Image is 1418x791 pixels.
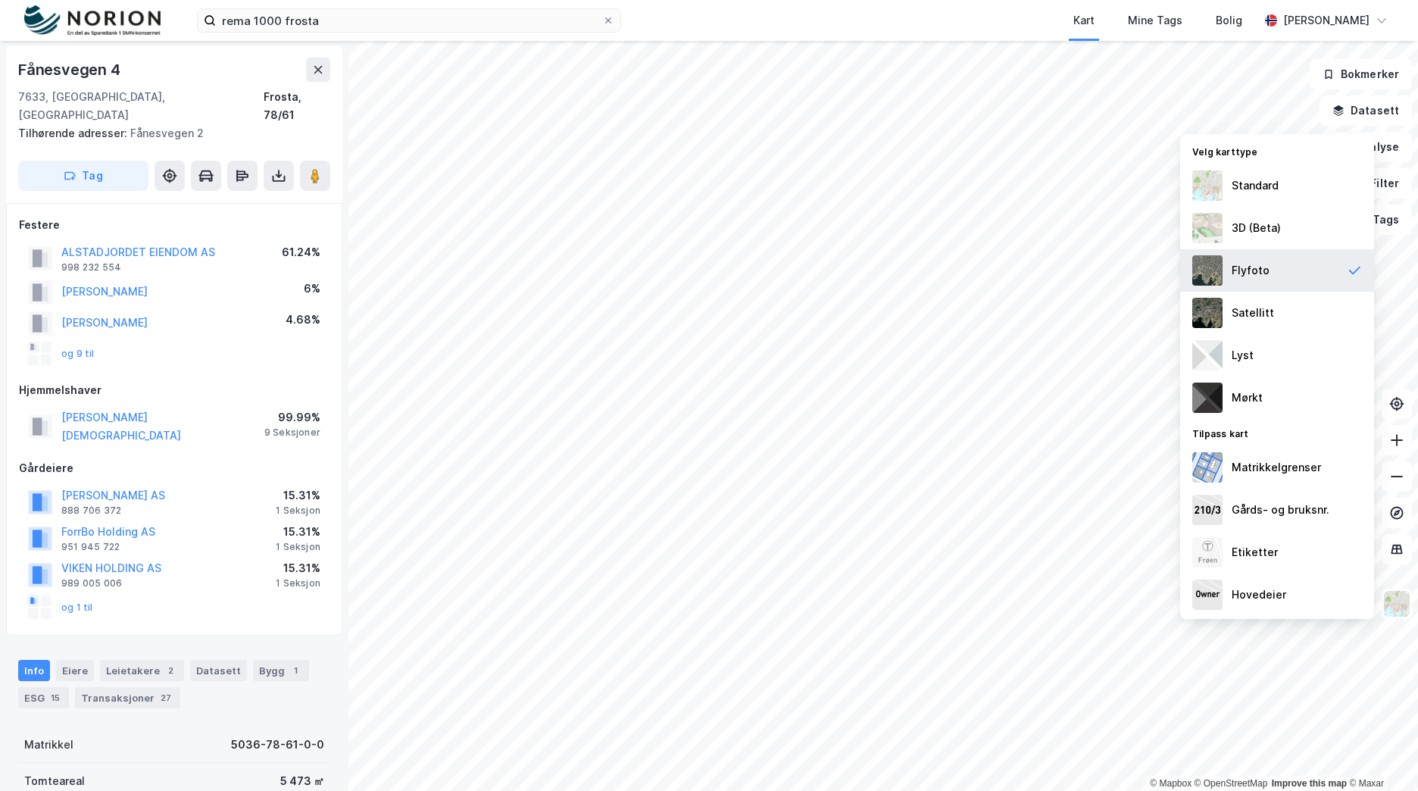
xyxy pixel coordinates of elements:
div: Matrikkel [24,736,73,754]
div: Flyfoto [1232,261,1270,280]
div: Matrikkelgrenser [1232,458,1321,477]
img: 9k= [1192,298,1223,328]
iframe: Chat Widget [1342,718,1418,791]
div: ESG [18,687,69,708]
div: Tilpass kart [1180,419,1374,446]
div: 15.31% [276,559,320,577]
a: OpenStreetMap [1195,778,1268,789]
button: Filter [1339,168,1412,199]
img: luj3wr1y2y3+OchiMxRmMxRlscgabnMEmZ7DJGWxyBpucwSZnsMkZbHIGm5zBJmewyRlscgabnMEmZ7DJGWxyBpucwSZnsMkZ... [1192,340,1223,370]
img: majorOwner.b5e170eddb5c04bfeeff.jpeg [1192,580,1223,610]
div: Fånesvegen 2 [18,124,318,142]
div: 99.99% [264,408,320,427]
div: Frosta, 78/61 [264,88,330,124]
div: Eiere [56,660,94,681]
div: 7633, [GEOGRAPHIC_DATA], [GEOGRAPHIC_DATA] [18,88,264,124]
button: Tags [1341,205,1412,235]
div: Festere [19,216,330,234]
div: 998 232 554 [61,261,121,274]
div: Tomteareal [24,772,85,790]
div: 1 Seksjon [276,505,320,517]
div: Datasett [190,660,247,681]
div: 61.24% [282,243,320,261]
div: Fånesvegen 4 [18,58,123,82]
div: 15 [48,690,63,705]
div: 5036-78-61-0-0 [231,736,324,754]
img: cadastreKeys.547ab17ec502f5a4ef2b.jpeg [1192,495,1223,525]
button: Analyse [1324,132,1412,162]
div: Mine Tags [1128,11,1182,30]
img: nCdM7BzjoCAAAAAElFTkSuQmCC [1192,383,1223,413]
div: Hjemmelshaver [19,381,330,399]
img: Z [1192,213,1223,243]
div: Satellitt [1232,304,1274,322]
div: 3D (Beta) [1232,219,1281,237]
div: Kontrollprogram for chat [1342,718,1418,791]
div: Transaksjoner [75,687,180,708]
img: Z [1382,589,1411,618]
div: 27 [158,690,174,705]
div: Standard [1232,177,1279,195]
a: Improve this map [1272,778,1347,789]
div: Bolig [1216,11,1242,30]
div: Leietakere [100,660,184,681]
img: norion-logo.80e7a08dc31c2e691866.png [24,5,161,36]
div: Gårdeiere [19,459,330,477]
div: Info [18,660,50,681]
div: Velg karttype [1180,137,1374,164]
div: 15.31% [276,523,320,541]
div: 15.31% [276,486,320,505]
div: 888 706 372 [61,505,121,517]
div: 5 473 ㎡ [280,772,324,790]
div: 951 945 722 [61,541,120,553]
img: Z [1192,255,1223,286]
div: 4.68% [286,311,320,329]
button: Bokmerker [1310,59,1412,89]
img: Z [1192,537,1223,567]
button: Datasett [1320,95,1412,126]
div: 6% [304,280,320,298]
div: 9 Seksjoner [264,427,320,439]
div: Lyst [1232,346,1254,364]
img: cadastreBorders.cfe08de4b5ddd52a10de.jpeg [1192,452,1223,483]
img: Z [1192,170,1223,201]
div: Gårds- og bruksnr. [1232,501,1329,519]
div: Etiketter [1232,543,1278,561]
input: Søk på adresse, matrikkel, gårdeiere, leietakere eller personer [216,9,602,32]
div: [PERSON_NAME] [1283,11,1370,30]
div: 2 [163,663,178,678]
button: Tag [18,161,148,191]
div: Mørkt [1232,389,1263,407]
div: 1 Seksjon [276,541,320,553]
span: Tilhørende adresser: [18,127,130,139]
div: Hovedeier [1232,586,1286,604]
div: 989 005 006 [61,577,122,589]
div: 1 [288,663,303,678]
div: 1 Seksjon [276,577,320,589]
div: Kart [1073,11,1095,30]
a: Mapbox [1150,778,1192,789]
div: Bygg [253,660,309,681]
